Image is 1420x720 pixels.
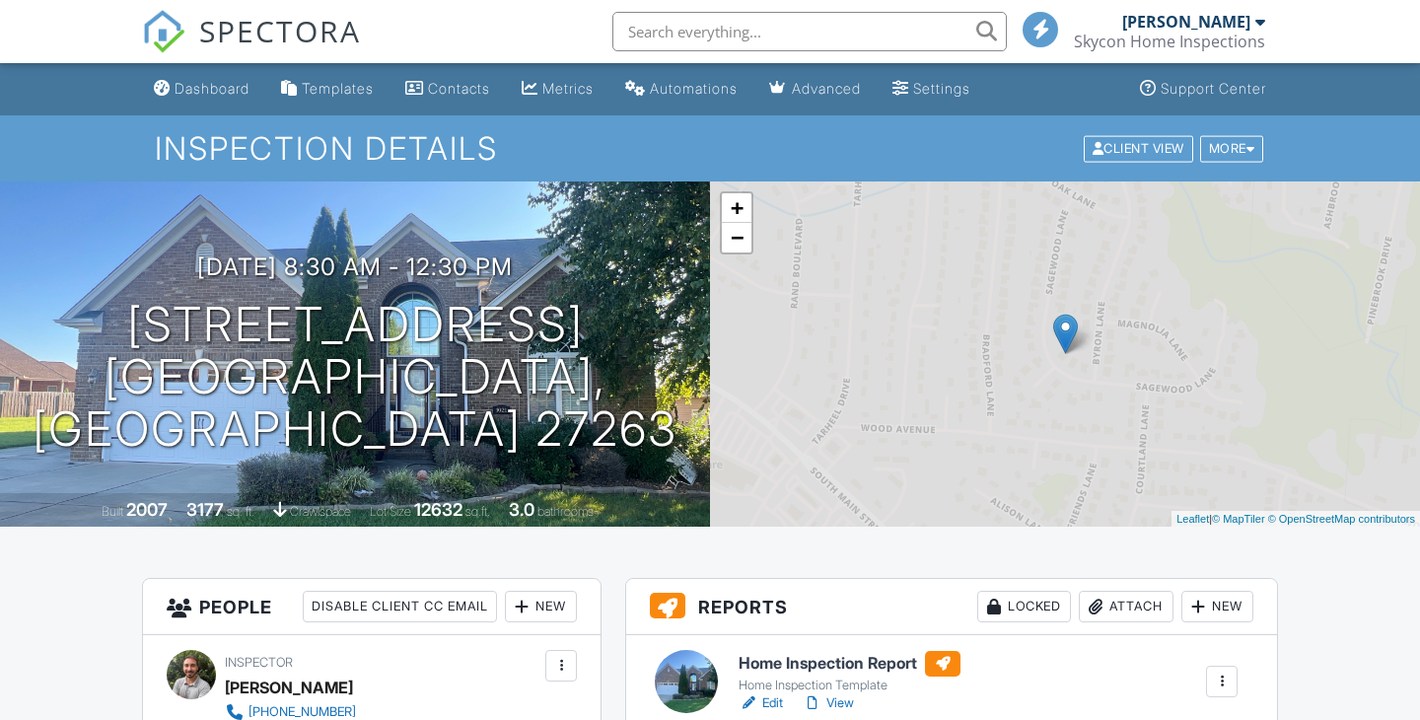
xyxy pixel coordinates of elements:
div: 2007 [126,499,168,520]
a: Leaflet [1176,513,1209,525]
span: sq.ft. [465,504,490,519]
h1: Inspection Details [155,131,1265,166]
div: [PERSON_NAME] [1122,12,1250,32]
div: Attach [1079,591,1173,622]
div: Settings [913,80,970,97]
div: Skycon Home Inspections [1074,32,1265,51]
a: Contacts [397,71,498,108]
div: Support Center [1161,80,1266,97]
div: [PHONE_NUMBER] [248,704,356,720]
div: Templates [302,80,374,97]
span: Lot Size [370,504,411,519]
div: New [505,591,577,622]
h1: [STREET_ADDRESS] [GEOGRAPHIC_DATA], [GEOGRAPHIC_DATA] 27263 [32,299,678,455]
div: Automations [650,80,738,97]
h3: People [143,579,601,635]
a: Support Center [1132,71,1274,108]
a: Automations (Basic) [617,71,745,108]
a: © MapTiler [1212,513,1265,525]
div: Disable Client CC Email [303,591,497,622]
div: Advanced [792,80,861,97]
input: Search everything... [612,12,1007,51]
h3: [DATE] 8:30 am - 12:30 pm [197,253,513,280]
div: | [1171,511,1420,528]
a: Settings [885,71,978,108]
a: Edit [739,693,783,713]
a: Zoom out [722,223,751,252]
div: 3.0 [509,499,534,520]
span: bathrooms [537,504,594,519]
span: Built [102,504,123,519]
div: 3177 [186,499,224,520]
span: sq. ft. [227,504,254,519]
span: SPECTORA [199,10,361,51]
h6: Home Inspection Report [739,651,960,677]
div: [PERSON_NAME] [225,673,353,702]
div: Metrics [542,80,594,97]
div: Contacts [428,80,490,97]
div: More [1200,135,1264,162]
a: Templates [273,71,382,108]
a: SPECTORA [142,27,361,68]
a: Dashboard [146,71,257,108]
a: Zoom in [722,193,751,223]
a: Client View [1082,140,1198,155]
div: New [1181,591,1253,622]
a: Advanced [761,71,869,108]
div: 12632 [414,499,462,520]
span: crawlspace [290,504,351,519]
a: View [803,693,854,713]
a: Metrics [514,71,602,108]
div: Dashboard [175,80,249,97]
h3: Reports [626,579,1277,635]
div: Locked [977,591,1071,622]
img: The Best Home Inspection Software - Spectora [142,10,185,53]
a: Home Inspection Report Home Inspection Template [739,651,960,694]
div: Home Inspection Template [739,678,960,693]
span: Inspector [225,655,293,670]
div: Client View [1084,135,1193,162]
a: © OpenStreetMap contributors [1268,513,1415,525]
